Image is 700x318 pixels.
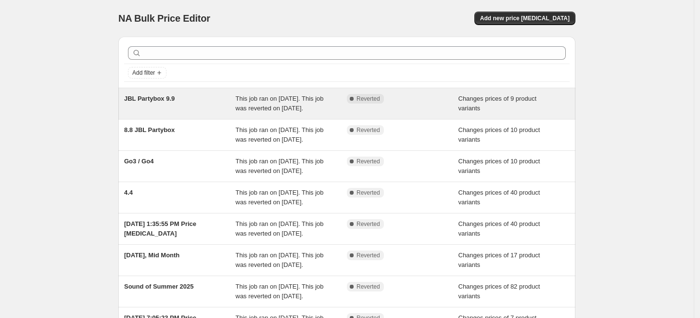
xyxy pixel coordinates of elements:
span: This job ran on [DATE]. This job was reverted on [DATE]. [236,126,324,143]
span: Changes prices of 40 product variants [458,189,540,206]
span: This job ran on [DATE]. This job was reverted on [DATE]. [236,189,324,206]
span: This job ran on [DATE]. This job was reverted on [DATE]. [236,283,324,300]
span: Add filter [132,69,155,77]
span: Changes prices of 10 product variants [458,158,540,174]
span: Reverted [356,252,380,259]
button: Add filter [128,67,166,79]
span: [DATE], Mid Month [124,252,179,259]
span: This job ran on [DATE]. This job was reverted on [DATE]. [236,158,324,174]
span: Reverted [356,126,380,134]
span: 4.4 [124,189,133,196]
span: Changes prices of 82 product variants [458,283,540,300]
span: Changes prices of 9 product variants [458,95,537,112]
span: JBL Partybox 9.9 [124,95,175,102]
span: Changes prices of 17 product variants [458,252,540,268]
span: Changes prices of 10 product variants [458,126,540,143]
span: Reverted [356,189,380,197]
span: Changes prices of 40 product variants [458,220,540,237]
span: Add new price [MEDICAL_DATA] [480,14,570,22]
span: [DATE] 1:35:55 PM Price [MEDICAL_DATA] [124,220,196,237]
span: Reverted [356,283,380,291]
span: Reverted [356,220,380,228]
span: This job ran on [DATE]. This job was reverted on [DATE]. [236,95,324,112]
button: Add new price [MEDICAL_DATA] [474,12,575,25]
span: 8.8 JBL Partybox [124,126,175,133]
span: This job ran on [DATE]. This job was reverted on [DATE]. [236,220,324,237]
span: Reverted [356,95,380,103]
span: This job ran on [DATE]. This job was reverted on [DATE]. [236,252,324,268]
span: Go3 / Go4 [124,158,153,165]
span: Reverted [356,158,380,165]
span: NA Bulk Price Editor [118,13,210,24]
span: Sound of Summer 2025 [124,283,193,290]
